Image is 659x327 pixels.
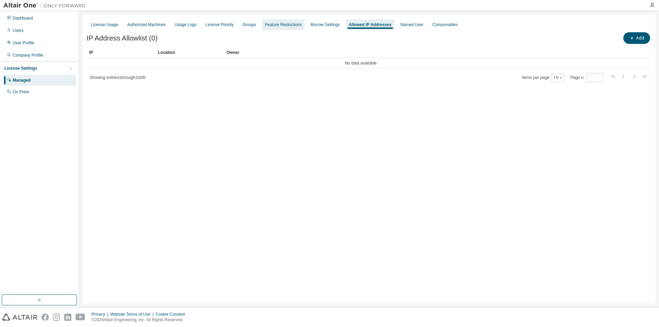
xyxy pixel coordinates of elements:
[92,312,110,317] div: Privacy
[349,22,392,27] div: Allowed IP Addresses
[3,2,89,9] img: Altair One
[13,40,34,46] div: User Profile
[92,317,189,323] p: © 2025 Altair Engineering, Inc. All Rights Reserved.
[522,73,564,82] span: Items per page
[53,314,60,321] img: instagram.svg
[158,47,221,58] div: Location
[401,22,424,27] div: Named User
[265,22,302,27] div: Feature Restrictions
[13,52,43,58] div: Company Profile
[2,314,37,321] img: altair_logo.svg
[206,22,234,27] div: License Priority
[110,312,155,317] div: Website Terms of Use
[89,47,152,58] div: IP
[13,15,33,21] div: Dashboard
[91,22,118,27] div: License Usage
[13,28,23,33] div: Users
[243,22,256,27] div: Groups
[155,312,189,317] div: Cookie Consent
[432,22,458,27] div: Consumables
[4,66,37,71] div: License Settings
[227,47,632,58] div: Owner
[86,58,635,68] td: No data available
[86,34,158,42] span: IP Address Allowlist (0)
[42,314,49,321] img: facebook.svg
[174,22,196,27] div: Usage Logs
[570,73,603,82] span: Page n.
[623,32,650,44] button: Add
[311,22,340,27] div: Borrow Settings
[13,89,29,95] div: On Prem
[76,314,85,321] img: youtube.svg
[64,314,71,321] img: linkedin.svg
[127,22,165,27] div: Authorized Machines
[13,78,31,83] div: Managed
[90,75,146,80] span: Showing entries 1 through 10 of 0
[553,75,563,80] button: 10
